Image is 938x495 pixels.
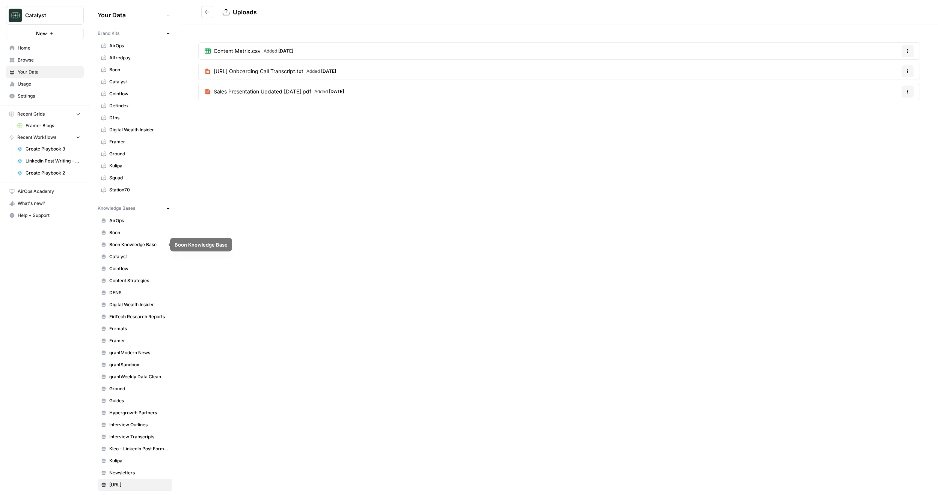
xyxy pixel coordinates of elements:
[6,185,84,197] a: AirOps Academy
[109,217,169,224] span: AirOps
[18,93,80,99] span: Settings
[109,54,169,61] span: Alfredpay
[109,301,169,308] span: Digital Wealth Insider
[17,111,45,117] span: Recent Grids
[98,40,172,52] a: AirOps
[98,124,172,136] a: Digital Wealth Insider
[98,323,172,335] a: Formats
[18,81,80,87] span: Usage
[98,395,172,407] a: Guides
[98,359,172,371] a: grantSandbox
[109,337,169,344] span: Framer
[109,373,169,380] span: grantWeekly Data Clean
[98,227,172,239] a: Boon
[9,9,22,22] img: Catalyst Logo
[6,78,84,90] a: Usage
[109,90,169,97] span: Coinflow
[98,251,172,263] a: Catalyst
[98,160,172,172] a: Kulipa
[14,155,84,167] a: Linkedin Post Writing - [DATE]
[109,325,169,332] span: Formats
[6,42,84,54] a: Home
[98,64,172,76] a: Boon
[109,126,169,133] span: Digital Wealth Insider
[109,66,169,73] span: Boon
[18,69,80,75] span: Your Data
[98,419,172,431] a: Interview Outlines
[6,198,83,209] div: What's new?
[98,455,172,467] a: Kulipa
[109,277,169,284] span: Content Strategies
[6,197,84,209] button: What's new?
[18,57,80,63] span: Browse
[98,184,172,196] a: Station70
[14,120,84,132] a: Framer Blogs
[109,138,169,145] span: Framer
[98,479,172,491] a: [URL]
[18,45,80,51] span: Home
[98,275,172,287] a: Content Strategies
[199,83,350,100] a: Sales Presentation Updated [DATE].pdfAdded [DATE]
[109,289,169,296] span: DFNS
[98,30,119,37] span: Brand Kits
[98,205,135,212] span: Knowledge Bases
[98,383,172,395] a: Ground
[233,8,257,16] span: Uploads
[6,28,84,39] button: New
[17,134,56,141] span: Recent Workflows
[329,89,344,94] span: [DATE]
[6,108,84,120] button: Recent Grids
[25,12,71,19] span: Catalyst
[26,170,80,176] span: Create Playbook 2
[201,6,213,18] button: Go back
[109,397,169,404] span: Guides
[109,150,169,157] span: Ground
[98,136,172,148] a: Framer
[109,361,169,368] span: grantSandbox
[199,63,342,80] a: [URL] Onboarding Call Transcript.txtAdded [DATE]
[109,162,169,169] span: Kulipa
[14,143,84,155] a: Create Playbook 3
[109,469,169,476] span: Newsletters
[98,11,163,20] span: Your Data
[109,42,169,49] span: AirOps
[214,68,303,75] span: [URL] Onboarding Call Transcript.txt
[109,313,169,320] span: FinTech Research Reports
[98,76,172,88] a: Catalyst
[6,209,84,221] button: Help + Support
[109,241,169,248] span: Boon Knowledge Base
[26,146,80,152] span: Create Playbook 3
[109,102,169,109] span: Defindex
[18,212,80,219] span: Help + Support
[98,172,172,184] a: Squad
[6,90,84,102] a: Settings
[98,148,172,160] a: Ground
[109,349,169,356] span: grantModern News
[26,158,80,164] span: Linkedin Post Writing - [DATE]
[6,54,84,66] a: Browse
[98,112,172,124] a: Dfns
[109,481,169,488] span: [URL]
[98,88,172,100] a: Coinflow
[6,6,84,25] button: Workspace: Catalyst
[109,433,169,440] span: Interview Transcripts
[98,431,172,443] a: Interview Transcripts
[6,132,84,143] button: Recent Workflows
[36,30,47,37] span: New
[306,68,336,75] span: Added
[109,445,169,452] span: Kleo - LinkedIn Post Formats
[98,287,172,299] a: DFNS
[214,47,261,55] span: Content Matrix.csv
[26,122,80,129] span: Framer Blogs
[6,66,84,78] a: Your Data
[109,385,169,392] span: Ground
[109,253,169,260] span: Catalyst
[98,335,172,347] a: Framer
[278,48,293,54] span: [DATE]
[214,88,311,95] span: Sales Presentation Updated [DATE].pdf
[109,229,169,236] span: Boon
[109,114,169,121] span: Dfns
[109,265,169,272] span: Coinflow
[98,443,172,455] a: Kleo - LinkedIn Post Formats
[98,215,172,227] a: AirOps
